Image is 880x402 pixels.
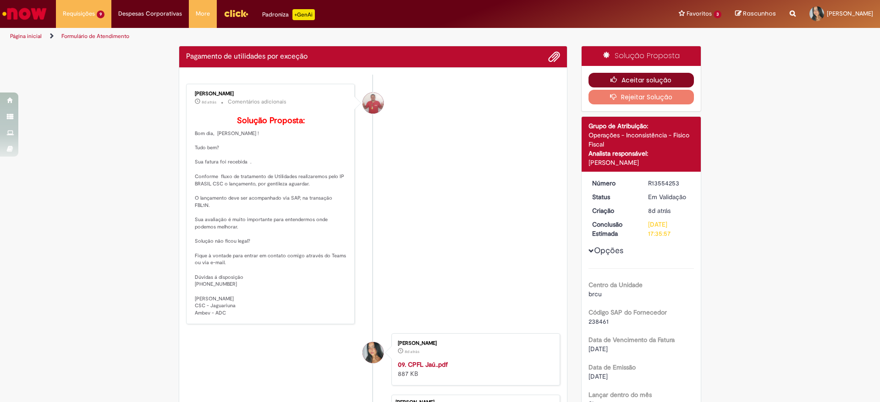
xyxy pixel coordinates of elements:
[588,121,694,130] div: Grupo de Atribuição:
[585,206,642,215] dt: Criação
[588,158,694,167] div: [PERSON_NAME]
[1,5,48,23] img: ServiceNow
[827,10,873,17] span: [PERSON_NAME]
[97,11,104,18] span: 9
[292,9,315,20] p: +GenAi
[398,341,550,346] div: [PERSON_NAME]
[588,73,694,87] button: Aceitar solução
[398,360,448,369] a: 09. CPFL Jaú..pdf
[195,116,347,317] p: Bom dia, [PERSON_NAME] ! Tudo bem? Sua fatura foi recebida . Conforme fluxo de tratamento de Util...
[405,349,419,354] time: 22/09/2025 10:35:53
[118,9,182,18] span: Despesas Corporativas
[735,10,776,18] a: Rascunhos
[196,9,210,18] span: More
[10,33,42,40] a: Página inicial
[588,308,667,316] b: Código SAP do Fornecedor
[363,92,384,114] div: Erik Emanuel Dos Santos Lino
[582,46,701,66] div: Solução Proposta
[262,9,315,20] div: Padroniza
[714,11,721,18] span: 3
[61,33,129,40] a: Formulário de Atendimento
[588,317,609,326] span: 238461
[648,206,671,215] time: 22/09/2025 10:35:54
[7,28,580,45] ul: Trilhas de página
[228,98,286,106] small: Comentários adicionais
[585,192,642,201] dt: Status
[398,360,550,378] div: 887 KB
[224,6,248,20] img: click_logo_yellow_360x200.png
[648,220,691,238] div: [DATE] 17:35:57
[588,290,602,298] span: brcu
[202,99,216,105] span: 8d atrás
[588,281,643,289] b: Centro da Unidade
[202,99,216,105] time: 22/09/2025 10:53:36
[63,9,95,18] span: Requisições
[588,90,694,104] button: Rejeitar Solução
[405,349,419,354] span: 8d atrás
[588,391,652,399] b: Lançar dentro do mês
[588,336,675,344] b: Data de Vencimento da Fatura
[585,179,642,188] dt: Número
[186,53,308,61] h2: Pagamento de utilidades por exceção Histórico de tíquete
[687,9,712,18] span: Favoritos
[363,342,384,363] div: Laura Fernandes Araujo
[648,192,691,201] div: Em Validação
[588,149,694,158] div: Analista responsável:
[195,91,347,97] div: [PERSON_NAME]
[588,363,636,371] b: Data de Emissão
[588,372,608,380] span: [DATE]
[548,51,560,63] button: Adicionar anexos
[743,9,776,18] span: Rascunhos
[648,206,671,215] span: 8d atrás
[648,206,691,215] div: 22/09/2025 10:35:54
[588,130,694,149] div: Operações - Inconsistência - Físico Fiscal
[588,345,608,353] span: [DATE]
[237,115,305,126] b: Solução Proposta:
[648,179,691,188] div: R13554253
[585,220,642,238] dt: Conclusão Estimada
